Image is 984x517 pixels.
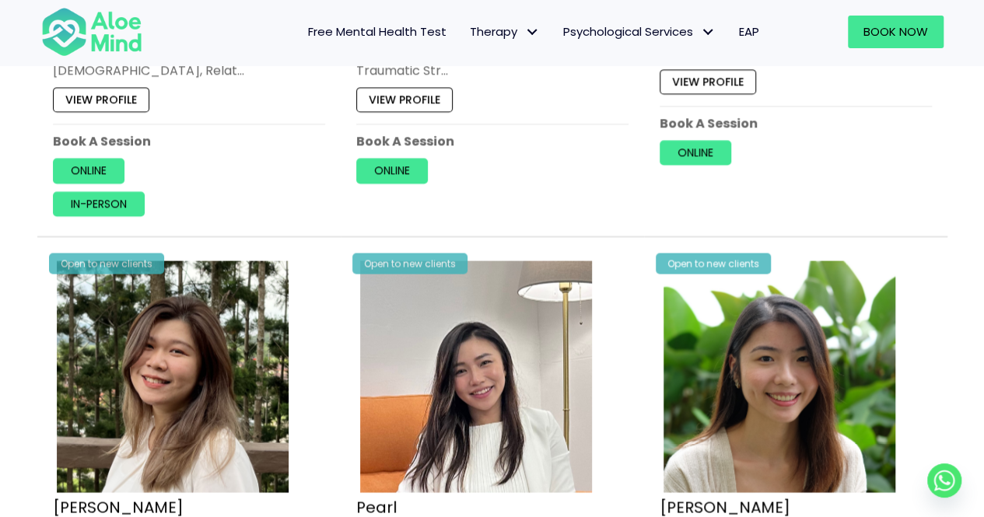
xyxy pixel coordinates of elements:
img: Pearl photo [360,260,592,492]
a: Free Mental Health Test [296,16,458,48]
img: Peggy Clin Psych [664,260,895,492]
a: Online [53,159,124,183]
a: Online [356,159,428,183]
img: Kelly Clinical Psychologist [57,260,289,492]
span: Book Now [863,23,928,40]
a: View profile [660,69,756,94]
nav: Menu [163,16,771,48]
span: Free Mental Health Test [308,23,446,40]
a: Psychological ServicesPsychological Services: submenu [552,16,727,48]
p: Book A Session [53,132,325,150]
a: View profile [53,87,149,112]
div: Open to new clients [352,253,467,274]
a: Online [660,140,731,165]
a: View profile [356,87,453,112]
span: Psychological Services [563,23,716,40]
div: Open to new clients [656,253,771,274]
a: TherapyTherapy: submenu [458,16,552,48]
a: Whatsapp [927,463,961,498]
span: Therapy [470,23,540,40]
p: Book A Session [660,114,932,132]
img: Aloe mind Logo [41,6,142,58]
p: Book A Session [356,132,629,150]
a: In-person [53,191,145,216]
span: EAP [739,23,759,40]
div: Open to new clients [49,253,164,274]
a: EAP [727,16,771,48]
span: Psychological Services: submenu [697,21,720,44]
span: Therapy: submenu [521,21,544,44]
a: Book Now [848,16,944,48]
